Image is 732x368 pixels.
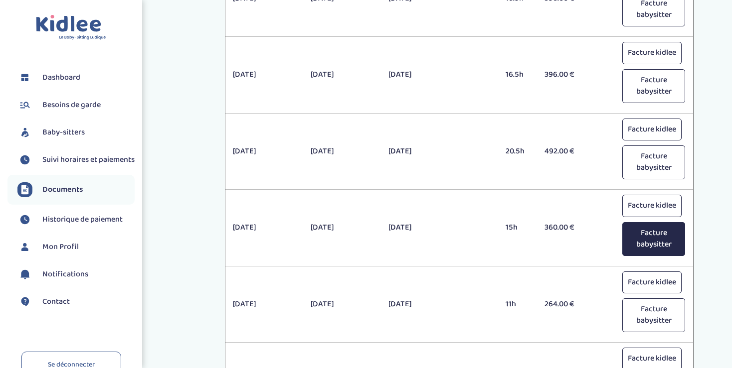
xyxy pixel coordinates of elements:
[17,152,135,167] a: Suivi horaires et paiements
[17,212,32,227] img: suivihoraire.svg
[42,241,79,253] span: Mon Profil
[622,195,682,217] button: Facture kidlee
[17,294,32,309] img: contact.svg
[622,298,685,332] button: Facture babysitter
[622,236,685,246] a: Facture babysitter
[42,296,70,308] span: Contact
[36,15,106,40] img: logo.svg
[233,145,296,157] p: [DATE]
[233,298,296,310] p: [DATE]
[17,182,32,197] img: documents.svg
[233,222,296,234] p: [DATE]
[17,98,135,113] a: Besoins de garde
[311,222,373,234] p: [DATE]
[545,222,607,234] p: 360.00 €
[42,184,83,196] span: Documents
[17,294,135,309] a: Contact
[17,267,32,282] img: notification.svg
[311,298,373,310] p: [DATE]
[17,267,135,282] a: Notifications
[622,145,685,179] button: Facture babysitter
[42,154,135,166] span: Suivi horaires et paiements
[388,298,491,310] p: [DATE]
[42,72,80,84] span: Dashboard
[17,125,135,140] a: Baby-sitters
[622,279,682,290] a: Facture kidlee
[622,271,682,294] button: Facture kidlee
[622,126,682,137] a: Facture kidlee
[388,69,491,81] p: [DATE]
[622,50,682,61] a: Facture kidlee
[17,152,32,167] img: suivihoraire.svg
[17,70,32,85] img: dashboard.svg
[506,298,530,310] p: 11h
[42,99,101,111] span: Besoins de garde
[622,42,682,64] button: Facture kidlee
[233,69,296,81] p: [DATE]
[388,145,491,157] p: [DATE]
[545,69,607,81] p: 396.00 €
[622,6,685,17] a: Facture babysitter
[17,240,32,254] img: profil.svg
[17,212,135,227] a: Historique de paiement
[622,119,682,141] button: Facture kidlee
[17,240,135,254] a: Mon Profil
[622,312,685,323] a: Facture babysitter
[506,69,530,81] p: 16.5h
[506,145,530,157] p: 20.5h
[311,145,373,157] p: [DATE]
[42,214,123,226] span: Historique de paiement
[506,222,530,234] p: 15h
[17,125,32,140] img: babysitters.svg
[545,145,607,157] p: 492.00 €
[622,203,682,214] a: Facture kidlee
[311,69,373,81] p: [DATE]
[545,298,607,310] p: 264.00 €
[622,159,685,170] a: Facture babysitter
[622,69,685,103] button: Facture babysitter
[622,356,682,367] a: Facture kidlee
[17,70,135,85] a: Dashboard
[17,182,135,197] a: Documents
[42,126,85,138] span: Baby-sitters
[622,222,685,256] button: Facture babysitter
[388,222,491,234] p: [DATE]
[17,98,32,113] img: besoin.svg
[42,268,88,280] span: Notifications
[622,83,685,94] a: Facture babysitter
